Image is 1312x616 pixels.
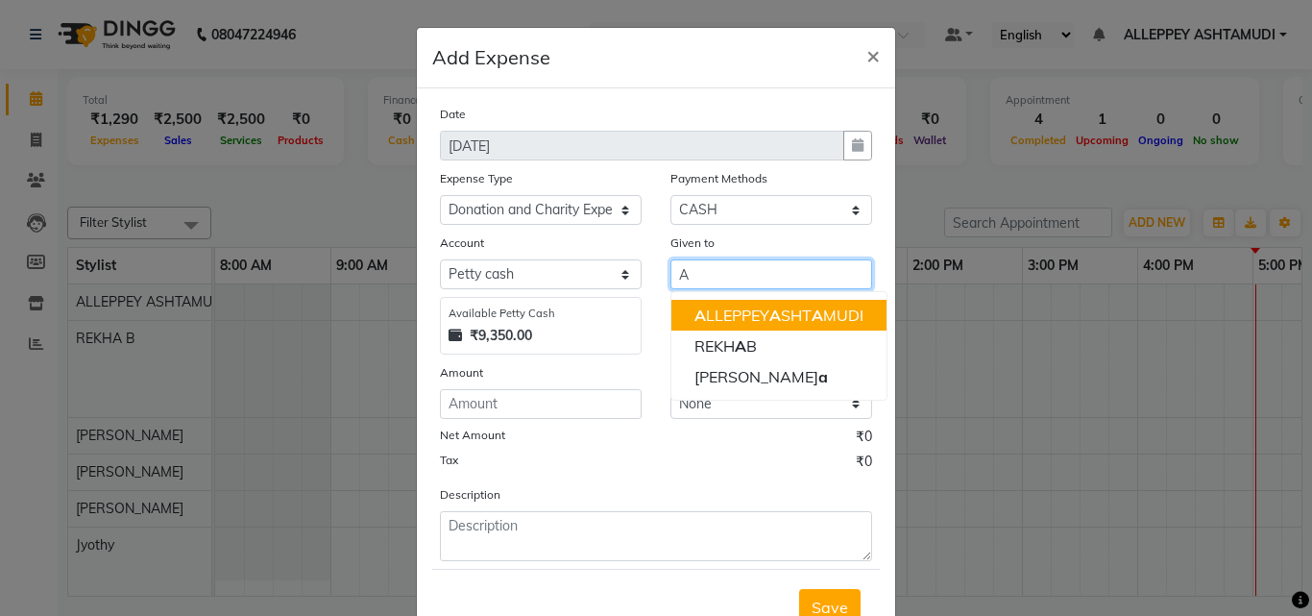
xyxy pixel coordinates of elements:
[866,40,880,69] span: ×
[694,336,757,356] ngb-highlight: REKH B
[856,452,872,477] span: ₹0
[694,367,828,386] ngb-highlight: [PERSON_NAME]
[670,234,715,252] label: Given to
[818,367,828,386] span: a
[440,452,458,469] label: Tax
[670,170,767,187] label: Payment Methods
[851,28,895,82] button: Close
[670,259,872,289] input: Given to
[856,427,872,452] span: ₹0
[440,389,642,419] input: Amount
[440,170,513,187] label: Expense Type
[432,43,550,72] h5: Add Expense
[440,106,466,123] label: Date
[735,336,746,356] span: A
[449,306,633,322] div: Available Petty Cash
[440,427,505,444] label: Net Amount
[440,234,484,252] label: Account
[694,306,706,325] span: A
[694,306,863,325] ngb-highlight: LLEPPEY SHT MUDI
[812,306,823,325] span: A
[769,306,781,325] span: A
[440,364,483,382] label: Amount
[440,486,500,504] label: Description
[470,326,532,346] strong: ₹9,350.00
